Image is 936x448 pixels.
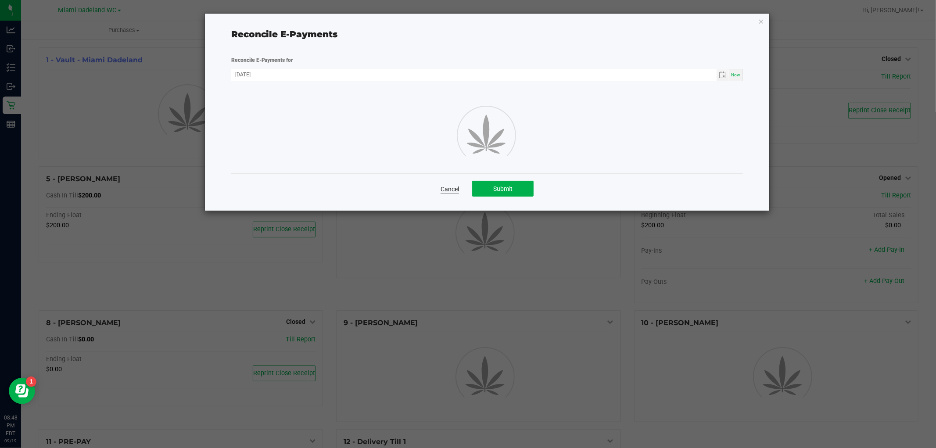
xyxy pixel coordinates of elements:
span: Toggle calendar [717,69,729,81]
a: Cancel [441,185,459,194]
input: Date [231,69,717,80]
button: Submit [472,181,534,197]
span: Now [731,72,740,77]
div: Reconcile E-Payments [231,28,743,41]
span: Submit [493,185,513,192]
iframe: Resource center [9,378,35,404]
iframe: Resource center unread badge [26,376,36,387]
strong: Reconcile E-Payments for [231,57,294,63]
